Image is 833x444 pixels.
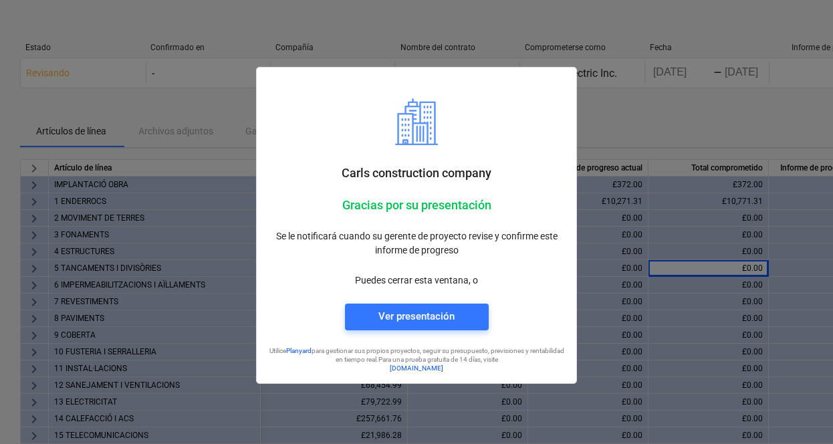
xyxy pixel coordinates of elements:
p: Gracias por su presentación [267,197,566,213]
p: Carls construction company [267,165,566,181]
div: Ver presentación [378,308,455,325]
p: Puedes cerrar esta ventana, o [267,273,566,288]
p: Se le notificará cuando su gerente de proyecto revise y confirme este informe de progreso [267,229,566,257]
button: Ver presentación [345,304,489,330]
a: [DOMAIN_NAME] [390,364,443,372]
p: Utilice para gestionar sus propios proyectos, seguir su presupuesto, previsiones y rentabilidad e... [267,346,566,364]
a: Planyard [286,347,312,354]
